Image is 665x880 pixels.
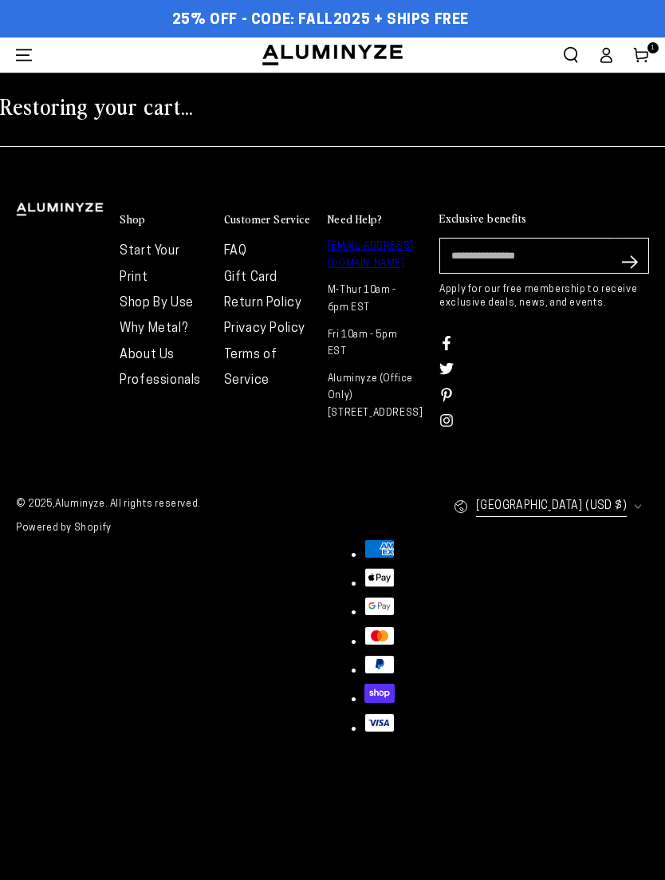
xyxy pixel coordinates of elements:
[16,523,112,533] a: Powered by Shopify
[454,488,649,524] button: [GEOGRAPHIC_DATA] (USD $)
[120,322,187,335] a: Why Metal?
[224,212,312,227] summary: Customer Service
[120,374,201,387] a: Professionals
[328,242,414,269] a: [EMAIL_ADDRESS][DOMAIN_NAME]
[120,245,179,283] a: Start Your Print
[614,238,649,286] button: Subscribe
[476,496,627,516] span: [GEOGRAPHIC_DATA] (USD $)
[172,12,469,30] span: 25% OFF - Code: FALL2025 + Ships Free
[6,37,41,73] summary: Menu
[439,211,649,226] summary: Exclusive benefits
[261,43,404,67] img: Aluminyze
[120,297,194,310] a: Shop By Use
[224,297,302,310] a: Return Policy
[224,245,247,258] a: FAQ
[120,349,175,361] a: About Us
[120,212,207,227] summary: Shop
[224,322,305,335] a: Privacy Policy
[55,499,104,509] a: Aluminyze
[16,493,332,517] small: © 2025, . All rights reserved.
[651,42,655,53] span: 1
[328,212,415,227] summary: Need Help?
[328,327,415,361] p: Fri 10am - 5pm EST
[328,282,415,317] p: M-Thur 10am - 6pm EST
[328,371,415,423] p: Aluminyze (Office Only) [STREET_ADDRESS]
[553,37,588,73] summary: Search our site
[224,271,277,284] a: Gift Card
[439,283,649,310] p: Apply for our free membership to receive exclusive deals, news, and events.
[224,349,277,387] a: Terms of Service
